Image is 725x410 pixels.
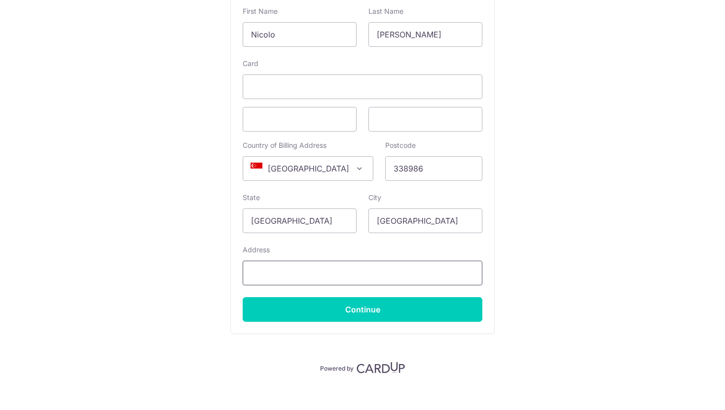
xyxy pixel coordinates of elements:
iframe: Secure card number input frame [251,81,474,93]
iframe: Secure card expiration date input frame [251,113,348,125]
span: Singapore [243,157,373,180]
label: Last Name [368,6,403,16]
span: Singapore [243,156,373,181]
p: Powered by [320,363,354,373]
label: Address [243,245,270,255]
label: City [368,193,381,203]
label: Card [243,59,258,68]
label: First Name [243,6,278,16]
label: Country of Billing Address [243,140,326,150]
label: Postcode [385,140,416,150]
input: Continue [243,297,482,322]
label: State [243,193,260,203]
iframe: Secure card security code input frame [377,113,474,125]
input: Example 123456 [385,156,482,181]
img: CardUp [357,362,405,374]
